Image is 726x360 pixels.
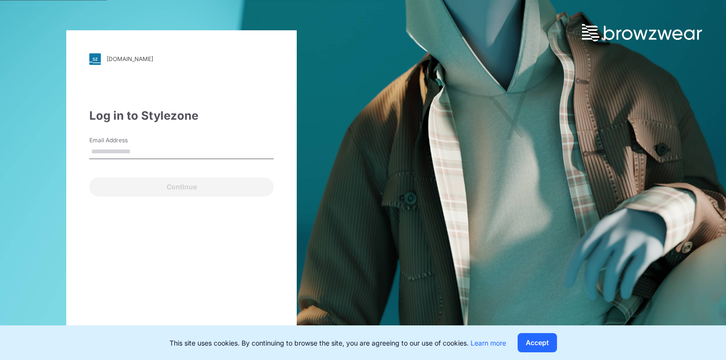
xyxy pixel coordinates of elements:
[89,53,101,65] img: svg+xml;base64,PHN2ZyB3aWR0aD0iMjgiIGhlaWdodD0iMjgiIHZpZXdCb3g9IjAgMCAyOCAyOCIgZmlsbD0ibm9uZSIgeG...
[518,333,557,352] button: Accept
[471,339,506,347] a: Learn more
[89,107,274,124] div: Log in to Stylezone
[89,136,157,145] label: Email Address
[89,53,274,65] a: [DOMAIN_NAME]
[582,24,702,41] img: browzwear-logo.73288ffb.svg
[169,338,506,348] p: This site uses cookies. By continuing to browse the site, you are agreeing to our use of cookies.
[107,55,153,62] div: [DOMAIN_NAME]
